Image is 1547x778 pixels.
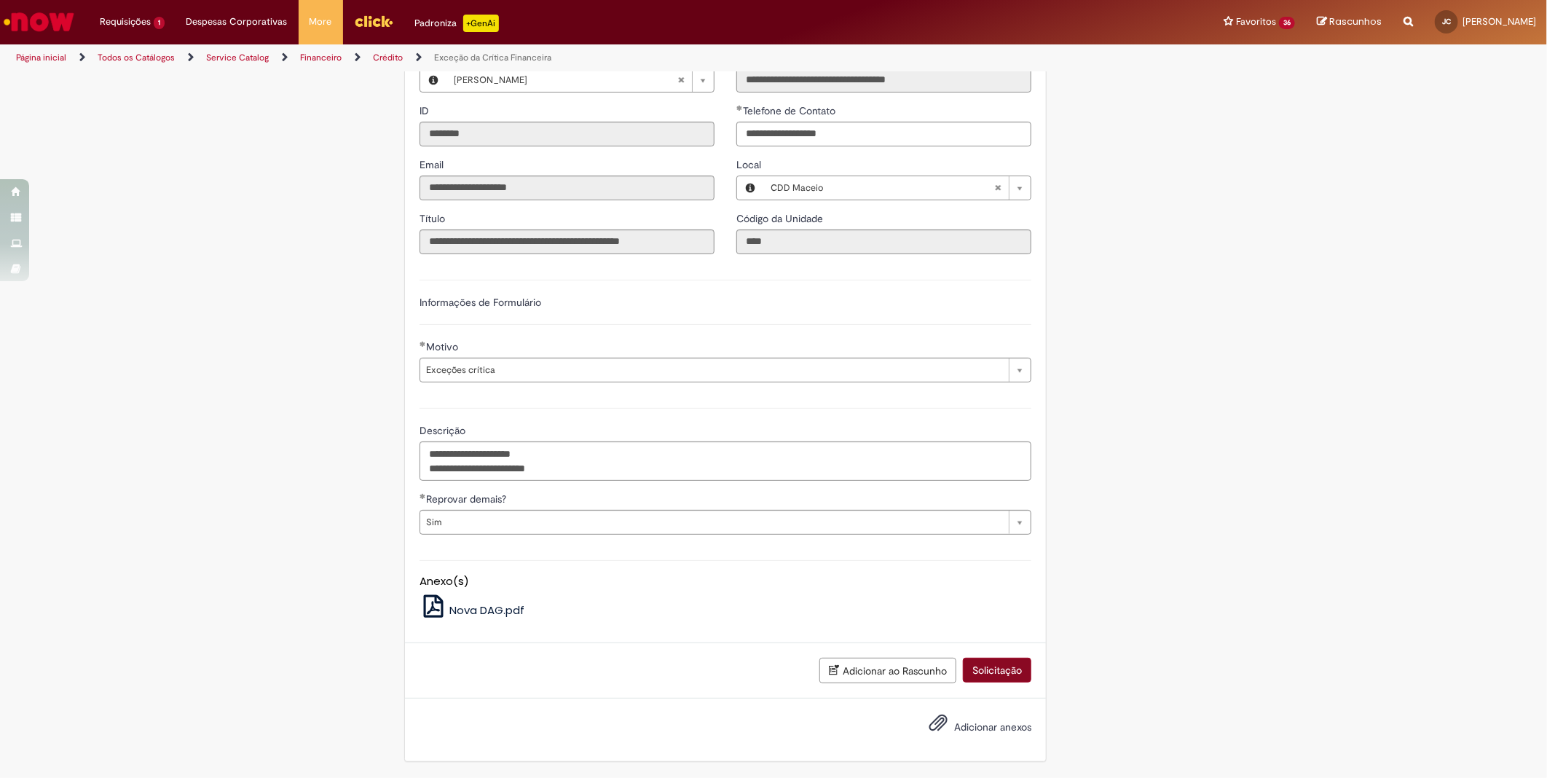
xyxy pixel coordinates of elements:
[987,176,1009,200] abbr: Limpar campo Local
[736,211,826,226] label: Somente leitura - Código da Unidade
[16,52,66,63] a: Página inicial
[1442,17,1451,26] span: JC
[11,44,1020,71] ul: Trilhas de página
[154,17,165,29] span: 1
[310,15,332,29] span: More
[420,575,1031,588] h5: Anexo(s)
[1463,15,1536,28] span: [PERSON_NAME]
[736,68,1031,93] input: Departamento
[420,104,432,117] span: Somente leitura - ID
[426,511,1001,534] span: Sim
[737,176,763,200] button: Local, Visualizar este registro CDD Maceio
[426,340,461,353] span: Motivo
[743,104,838,117] span: Telefone de Contato
[771,176,994,200] span: CDD Maceio
[420,341,426,347] span: Obrigatório Preenchido
[454,68,677,92] span: [PERSON_NAME]
[963,658,1031,683] button: Solicitação
[420,103,432,118] label: Somente leitura - ID
[420,602,525,618] a: Nova DAG.pdf
[420,211,448,226] label: Somente leitura - Título
[420,296,541,309] label: Informações de Formulário
[434,52,551,63] a: Exceção da Crítica Financeira
[98,52,175,63] a: Todos os Catálogos
[420,229,715,254] input: Título
[670,68,692,92] abbr: Limpar campo Favorecido
[426,358,1001,382] span: Exceções crítica
[736,122,1031,146] input: Telefone de Contato
[736,212,826,225] span: Somente leitura - Código da Unidade
[415,15,499,32] div: Padroniza
[420,441,1031,481] textarea: Descrição
[300,52,342,63] a: Financeiro
[763,176,1031,200] a: CDD MaceioLimpar campo Local
[925,710,951,743] button: Adicionar anexos
[426,492,509,506] span: Reprovar demais?
[420,122,715,146] input: ID
[186,15,288,29] span: Despesas Corporativas
[420,158,446,171] span: Somente leitura - Email
[736,105,743,111] span: Obrigatório Preenchido
[1317,15,1382,29] a: Rascunhos
[420,212,448,225] span: Somente leitura - Título
[1329,15,1382,28] span: Rascunhos
[420,157,446,172] label: Somente leitura - Email
[463,15,499,32] p: +GenAi
[206,52,269,63] a: Service Catalog
[736,158,764,171] span: Local
[736,229,1031,254] input: Código da Unidade
[354,10,393,32] img: click_logo_yellow_360x200.png
[1279,17,1295,29] span: 36
[100,15,151,29] span: Requisições
[449,602,524,618] span: Nova DAG.pdf
[420,424,468,437] span: Descrição
[373,52,403,63] a: Crédito
[420,176,715,200] input: Email
[954,720,1031,734] span: Adicionar anexos
[446,68,714,92] a: [PERSON_NAME]Limpar campo Favorecido
[420,493,426,499] span: Obrigatório Preenchido
[420,68,446,92] button: Favorecido, Visualizar este registro Juan Gabriel Franca Canon
[819,658,956,683] button: Adicionar ao Rascunho
[1236,15,1276,29] span: Favoritos
[1,7,76,36] img: ServiceNow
